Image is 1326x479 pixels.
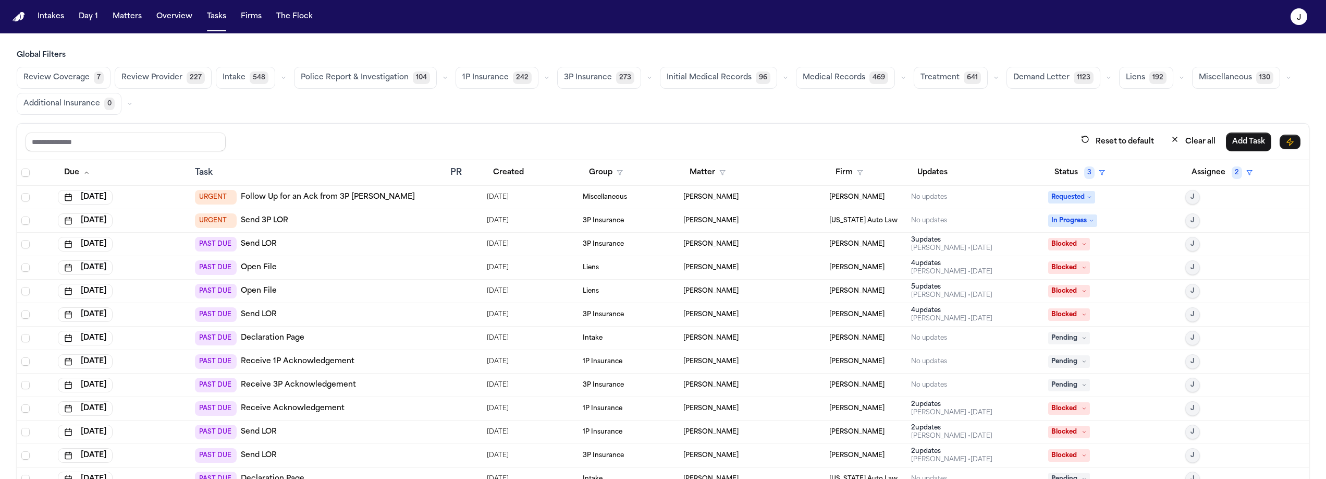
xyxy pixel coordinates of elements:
[250,71,268,84] span: 548
[13,12,25,22] img: Finch Logo
[152,7,197,26] button: Overview
[17,93,121,115] button: Additional Insurance0
[1199,73,1252,83] span: Miscellaneous
[1226,133,1271,151] button: Add Task
[803,73,865,83] span: Medical Records
[1149,71,1167,84] span: 192
[1164,132,1222,151] button: Clear all
[237,7,266,26] button: Firms
[796,67,895,89] button: Medical Records469
[121,73,182,83] span: Review Provider
[223,73,245,83] span: Intake
[104,98,115,110] span: 0
[462,73,509,83] span: 1P Insurance
[1256,71,1273,84] span: 130
[94,71,104,84] span: 7
[272,7,317,26] button: The Flock
[23,73,90,83] span: Review Coverage
[456,67,538,89] button: 1P Insurance242
[187,71,205,84] span: 227
[869,71,888,84] span: 469
[667,73,752,83] span: Initial Medical Records
[115,67,212,89] button: Review Provider227
[920,73,960,83] span: Treatment
[203,7,230,26] button: Tasks
[301,73,409,83] span: Police Report & Investigation
[17,67,110,89] button: Review Coverage7
[1074,71,1094,84] span: 1123
[914,67,988,89] button: Treatment641
[17,50,1309,61] h3: Global Filters
[1192,67,1280,89] button: Miscellaneous130
[557,67,641,89] button: 3P Insurance273
[564,73,612,83] span: 3P Insurance
[1280,135,1300,149] button: Immediate Task
[294,67,437,89] button: Police Report & Investigation104
[216,67,275,89] button: Intake548
[513,71,532,84] span: 242
[1006,67,1100,89] button: Demand Letter1123
[1013,73,1070,83] span: Demand Letter
[1126,73,1145,83] span: Liens
[108,7,146,26] button: Matters
[13,12,25,22] a: Home
[616,71,634,84] span: 273
[1075,132,1160,151] button: Reset to default
[413,71,430,84] span: 104
[33,7,68,26] button: Intakes
[1119,67,1173,89] button: Liens192
[660,67,777,89] button: Initial Medical Records96
[75,7,102,26] button: Day 1
[964,71,981,84] span: 641
[756,71,770,84] span: 96
[23,99,100,109] span: Additional Insurance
